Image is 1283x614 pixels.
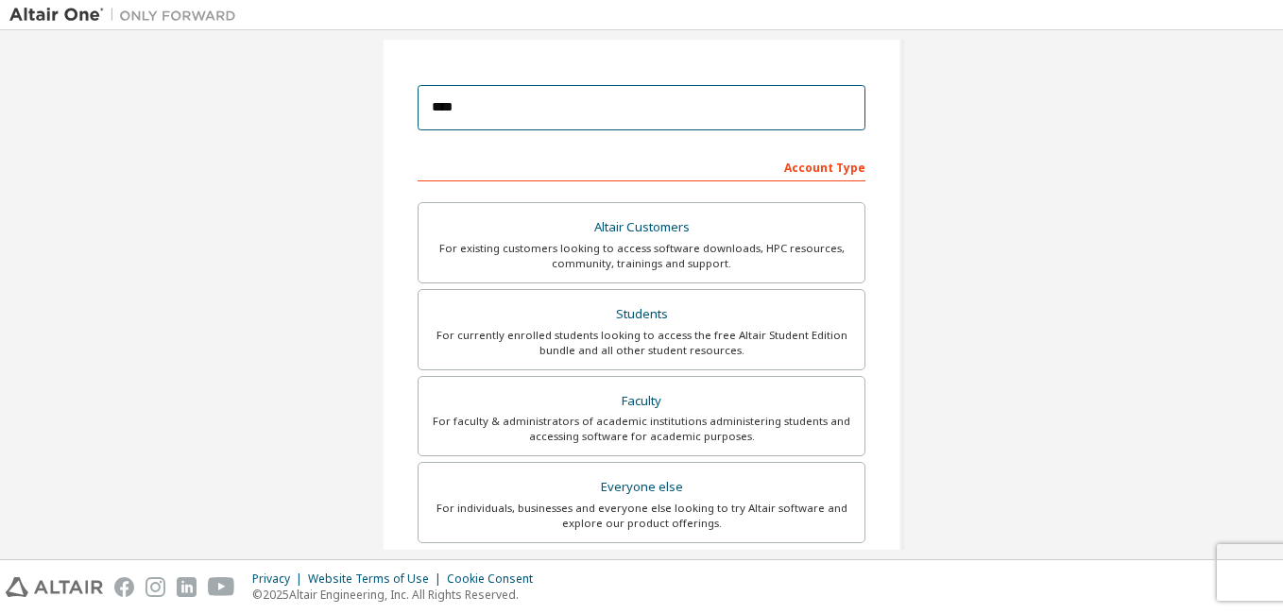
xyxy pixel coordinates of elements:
[145,577,165,597] img: instagram.svg
[9,6,246,25] img: Altair One
[447,571,544,587] div: Cookie Consent
[430,414,853,444] div: For faculty & administrators of academic institutions administering students and accessing softwa...
[308,571,447,587] div: Website Terms of Use
[252,571,308,587] div: Privacy
[252,587,544,603] p: © 2025 Altair Engineering, Inc. All Rights Reserved.
[430,388,853,415] div: Faculty
[418,151,865,181] div: Account Type
[430,474,853,501] div: Everyone else
[430,301,853,328] div: Students
[430,501,853,531] div: For individuals, businesses and everyone else looking to try Altair software and explore our prod...
[6,577,103,597] img: altair_logo.svg
[208,577,235,597] img: youtube.svg
[430,328,853,358] div: For currently enrolled students looking to access the free Altair Student Edition bundle and all ...
[430,214,853,241] div: Altair Customers
[177,577,197,597] img: linkedin.svg
[114,577,134,597] img: facebook.svg
[430,241,853,271] div: For existing customers looking to access software downloads, HPC resources, community, trainings ...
